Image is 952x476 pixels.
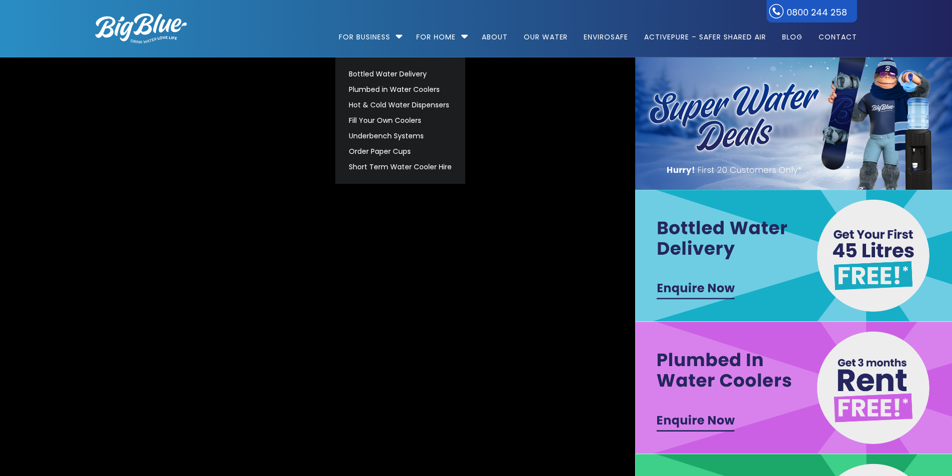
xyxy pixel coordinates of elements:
[344,66,456,82] a: Bottled Water Delivery
[344,144,456,159] a: Order Paper Cups
[344,113,456,128] a: Fill Your Own Coolers
[344,97,456,113] a: Hot & Cold Water Dispensers
[344,128,456,144] a: Underbench Systems
[344,159,456,175] a: Short Term Water Cooler Hire
[95,13,187,43] img: logo
[344,82,456,97] a: Plumbed in Water Coolers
